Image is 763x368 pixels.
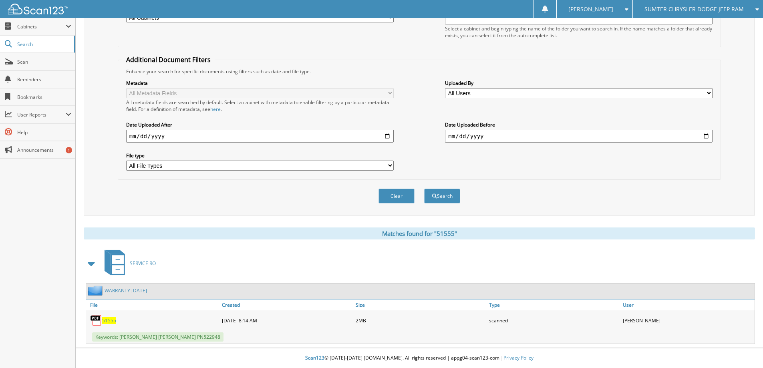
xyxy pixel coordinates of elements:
input: start [126,130,394,143]
div: 1 [66,147,72,153]
a: SERVICE RO [100,247,156,279]
img: PDF.png [90,314,102,326]
div: 2MB [354,312,487,328]
div: © [DATE]-[DATE] [DOMAIN_NAME]. All rights reserved | appg04-scan123-com | [76,348,763,368]
span: Search [17,41,70,48]
img: scan123-logo-white.svg [8,4,68,14]
label: Date Uploaded After [126,121,394,128]
a: 51555 [102,317,116,324]
div: All metadata fields are searched by default. Select a cabinet with metadata to enable filtering b... [126,99,394,113]
span: Bookmarks [17,94,71,101]
span: Scan [17,58,71,65]
a: User [621,300,755,310]
div: Select a cabinet and begin typing the name of the folder you want to search in. If the name match... [445,25,713,39]
a: Created [220,300,354,310]
span: Keywords: [PERSON_NAME] [PERSON_NAME] PN522948 [92,332,223,342]
span: Cabinets [17,23,66,30]
span: Reminders [17,76,71,83]
a: Size [354,300,487,310]
div: [PERSON_NAME] [621,312,755,328]
a: here [210,106,221,113]
div: Enhance your search for specific documents using filters such as date and file type. [122,68,717,75]
input: end [445,130,713,143]
span: SUMTER CHRYSLER DODGE JEEP RAM [644,7,744,12]
span: SERVICE RO [130,260,156,267]
a: Type [487,300,621,310]
div: [DATE] 8:14 AM [220,312,354,328]
a: File [86,300,220,310]
a: WARRANTY [DATE] [105,287,147,294]
span: Help [17,129,71,136]
iframe: Chat Widget [723,330,763,368]
label: Uploaded By [445,80,713,86]
label: Date Uploaded Before [445,121,713,128]
div: Matches found for "51555" [84,227,755,239]
span: Scan123 [305,354,324,361]
span: Announcements [17,147,71,153]
span: [PERSON_NAME] [568,7,613,12]
div: scanned [487,312,621,328]
label: File type [126,152,394,159]
legend: Additional Document Filters [122,55,215,64]
img: folder2.png [88,286,105,296]
label: Metadata [126,80,394,86]
button: Search [424,189,460,203]
a: Privacy Policy [503,354,533,361]
button: Clear [378,189,415,203]
span: User Reports [17,111,66,118]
